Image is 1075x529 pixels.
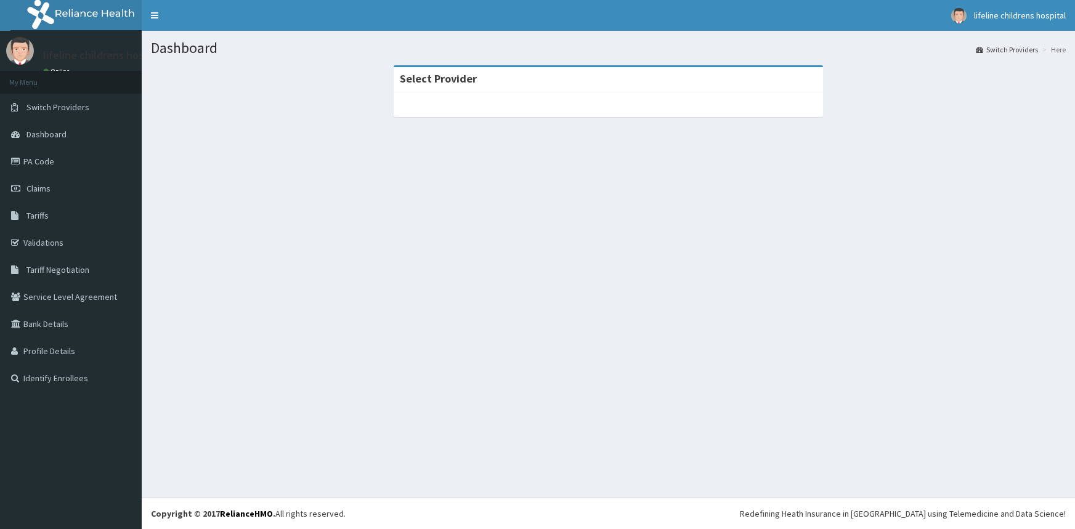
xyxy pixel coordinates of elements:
[151,40,1066,56] h1: Dashboard
[26,102,89,113] span: Switch Providers
[43,50,166,61] p: lifeline childrens hospital
[26,183,51,194] span: Claims
[220,508,273,519] a: RelianceHMO
[740,507,1066,520] div: Redefining Heath Insurance in [GEOGRAPHIC_DATA] using Telemedicine and Data Science!
[26,129,67,140] span: Dashboard
[26,264,89,275] span: Tariff Negotiation
[151,508,275,519] strong: Copyright © 2017 .
[6,37,34,65] img: User Image
[1039,44,1066,55] li: Here
[976,44,1038,55] a: Switch Providers
[26,210,49,221] span: Tariffs
[400,71,477,86] strong: Select Provider
[951,8,967,23] img: User Image
[974,10,1066,21] span: lifeline childrens hospital
[43,67,73,76] a: Online
[142,498,1075,529] footer: All rights reserved.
